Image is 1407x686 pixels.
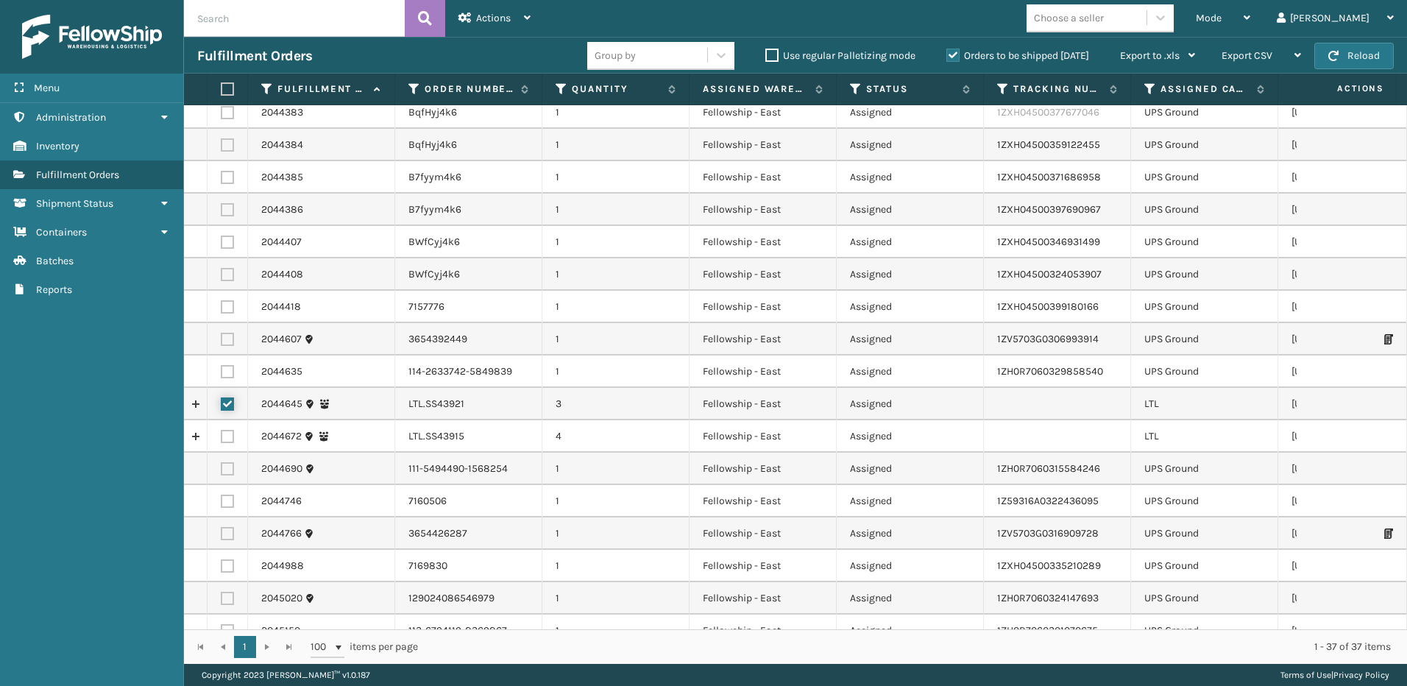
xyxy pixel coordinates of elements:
[36,169,119,181] span: Fulfillment Orders
[1013,82,1102,96] label: Tracking Number
[542,129,690,161] td: 1
[690,323,837,356] td: Fellowship - East
[542,420,690,453] td: 4
[261,559,304,573] a: 2044988
[261,170,303,185] a: 2044385
[866,82,955,96] label: Status
[1131,96,1278,129] td: UPS Ground
[542,485,690,517] td: 1
[997,333,1099,345] a: 1ZV5703G0306993914
[542,388,690,420] td: 3
[690,356,837,388] td: Fellowship - East
[997,300,1099,313] a: 1ZXH04500399180166
[36,111,106,124] span: Administration
[1131,323,1278,356] td: UPS Ground
[1384,334,1393,344] i: Print Packing Slip
[997,171,1101,183] a: 1ZXH04500371686958
[476,12,511,24] span: Actions
[234,636,256,658] a: 1
[1131,582,1278,615] td: UPS Ground
[997,365,1103,378] a: 1ZH0R7060329858540
[690,258,837,291] td: Fellowship - East
[997,559,1101,572] a: 1ZXH04500335210289
[439,640,1391,654] div: 1 - 37 of 37 items
[837,323,984,356] td: Assigned
[36,226,87,238] span: Containers
[395,291,542,323] td: 7157776
[997,268,1102,280] a: 1ZXH04500324053907
[261,364,302,379] a: 2044635
[395,485,542,517] td: 7160506
[837,258,984,291] td: Assigned
[997,592,1099,604] a: 1ZH0R7060324147693
[837,194,984,226] td: Assigned
[542,258,690,291] td: 1
[395,226,542,258] td: BWfCyj4k6
[261,526,302,541] a: 2044766
[395,615,542,647] td: 113-6794119-8369867
[837,550,984,582] td: Assigned
[395,388,542,420] td: LTL.SS43921
[395,420,542,453] td: LTL.SS43915
[311,636,418,658] span: items per page
[837,96,984,129] td: Assigned
[395,517,542,550] td: 3654426287
[36,140,79,152] span: Inventory
[997,236,1100,248] a: 1ZXH04500346931499
[837,420,984,453] td: Assigned
[1131,226,1278,258] td: UPS Ground
[36,255,74,267] span: Batches
[837,453,984,485] td: Assigned
[1222,49,1272,62] span: Export CSV
[1131,550,1278,582] td: UPS Ground
[1280,670,1331,680] a: Terms of Use
[395,129,542,161] td: BqfHyj4k6
[690,388,837,420] td: Fellowship - East
[1160,82,1250,96] label: Assigned Carrier Service
[261,623,300,638] a: 2045150
[261,138,303,152] a: 2044384
[395,550,542,582] td: 7169830
[1131,194,1278,226] td: UPS Ground
[837,291,984,323] td: Assigned
[261,235,302,250] a: 2044407
[542,356,690,388] td: 1
[197,47,312,65] h3: Fulfillment Orders
[1131,453,1278,485] td: UPS Ground
[595,48,636,63] div: Group by
[542,226,690,258] td: 1
[36,197,113,210] span: Shipment Status
[837,161,984,194] td: Assigned
[703,82,808,96] label: Assigned Warehouse
[542,291,690,323] td: 1
[837,582,984,615] td: Assigned
[261,462,302,476] a: 2044690
[997,527,1099,540] a: 1ZV5703G0316909728
[997,106,1099,119] a: 1ZXH04500377677046
[690,615,837,647] td: Fellowship - East
[1131,615,1278,647] td: UPS Ground
[34,82,60,94] span: Menu
[690,453,837,485] td: Fellowship - East
[202,664,370,686] p: Copyright 2023 [PERSON_NAME]™ v 1.0.187
[1291,77,1393,101] span: Actions
[1131,258,1278,291] td: UPS Ground
[1131,356,1278,388] td: UPS Ground
[837,485,984,517] td: Assigned
[690,129,837,161] td: Fellowship - East
[395,582,542,615] td: 129024086546979
[690,582,837,615] td: Fellowship - East
[837,388,984,420] td: Assigned
[261,300,301,314] a: 2044418
[395,96,542,129] td: BqfHyj4k6
[690,291,837,323] td: Fellowship - East
[1131,388,1278,420] td: LTL
[1384,528,1393,539] i: Print Packing Slip
[997,462,1100,475] a: 1ZH0R7060315584246
[542,194,690,226] td: 1
[690,550,837,582] td: Fellowship - East
[22,15,162,59] img: logo
[542,453,690,485] td: 1
[572,82,661,96] label: Quantity
[261,397,302,411] a: 2044645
